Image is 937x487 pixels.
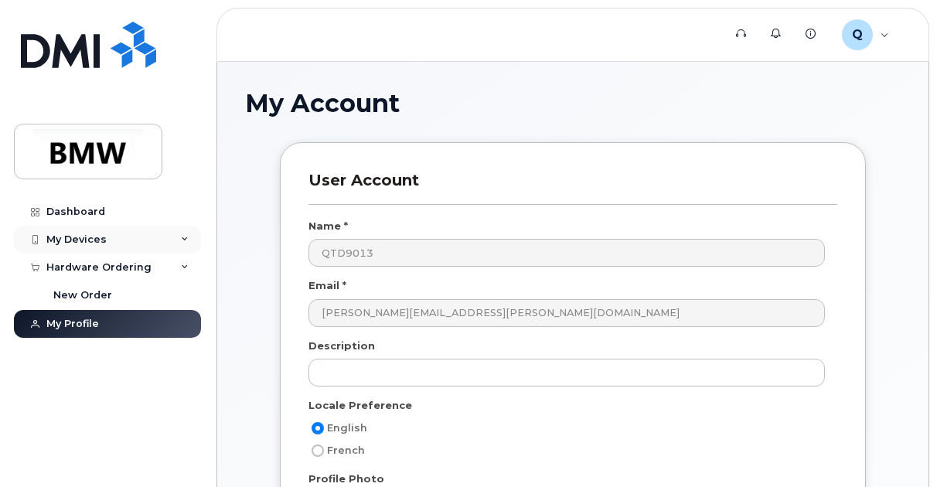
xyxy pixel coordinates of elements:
span: English [327,422,367,434]
h1: My Account [245,90,901,117]
input: English [312,422,324,434]
label: Locale Preference [308,398,412,413]
label: Profile Photo [308,472,384,486]
span: French [327,444,365,456]
input: French [312,444,324,457]
iframe: Messenger Launcher [870,420,925,475]
label: Name * [308,219,348,233]
label: Description [308,339,375,353]
label: Email * [308,278,346,293]
h3: User Account [308,171,837,204]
